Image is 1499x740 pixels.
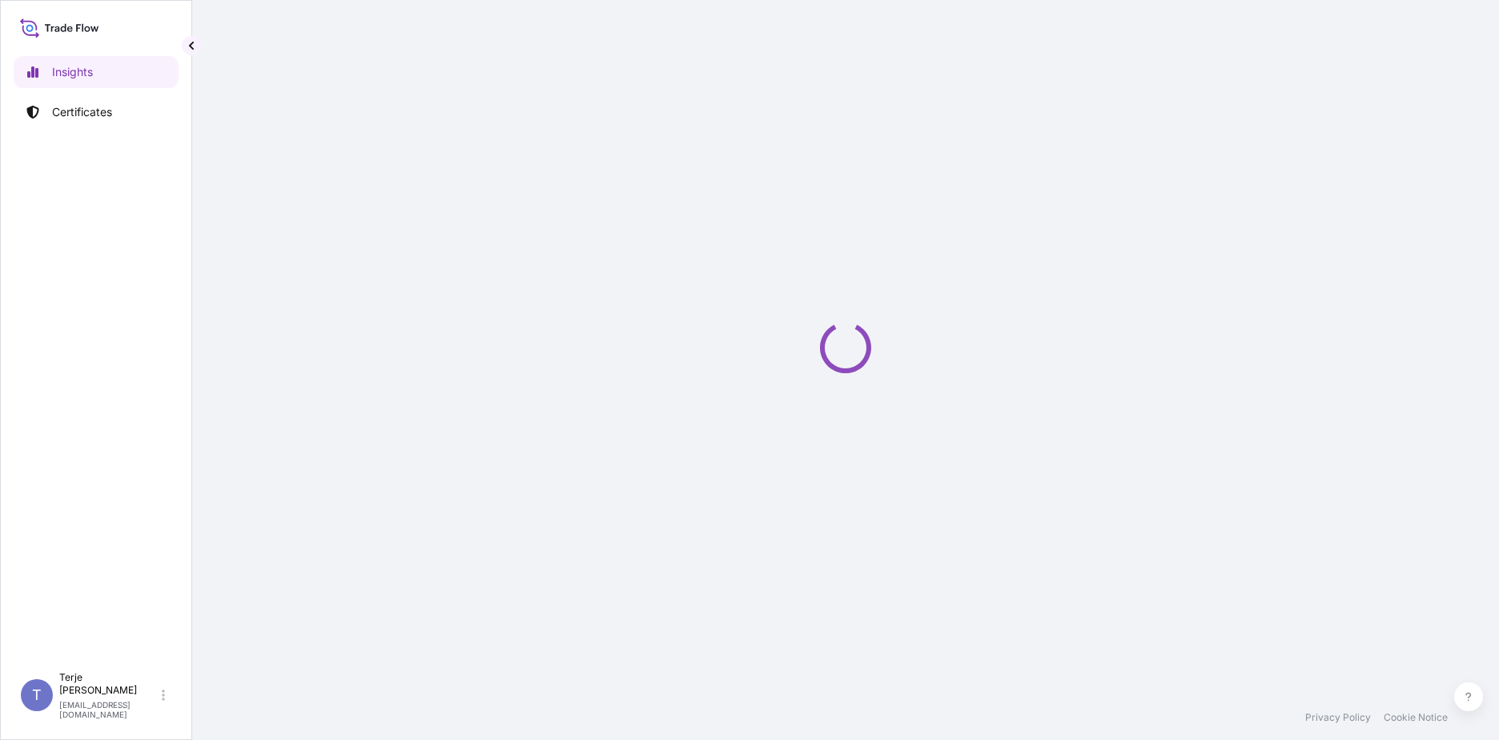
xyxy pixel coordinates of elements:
p: Insights [52,64,93,80]
p: [EMAIL_ADDRESS][DOMAIN_NAME] [59,700,159,719]
a: Privacy Policy [1305,711,1371,724]
p: Certificates [52,104,112,120]
a: Insights [14,56,179,88]
a: Certificates [14,96,179,128]
a: Cookie Notice [1384,711,1448,724]
p: Terje [PERSON_NAME] [59,671,159,697]
span: T [32,687,42,703]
